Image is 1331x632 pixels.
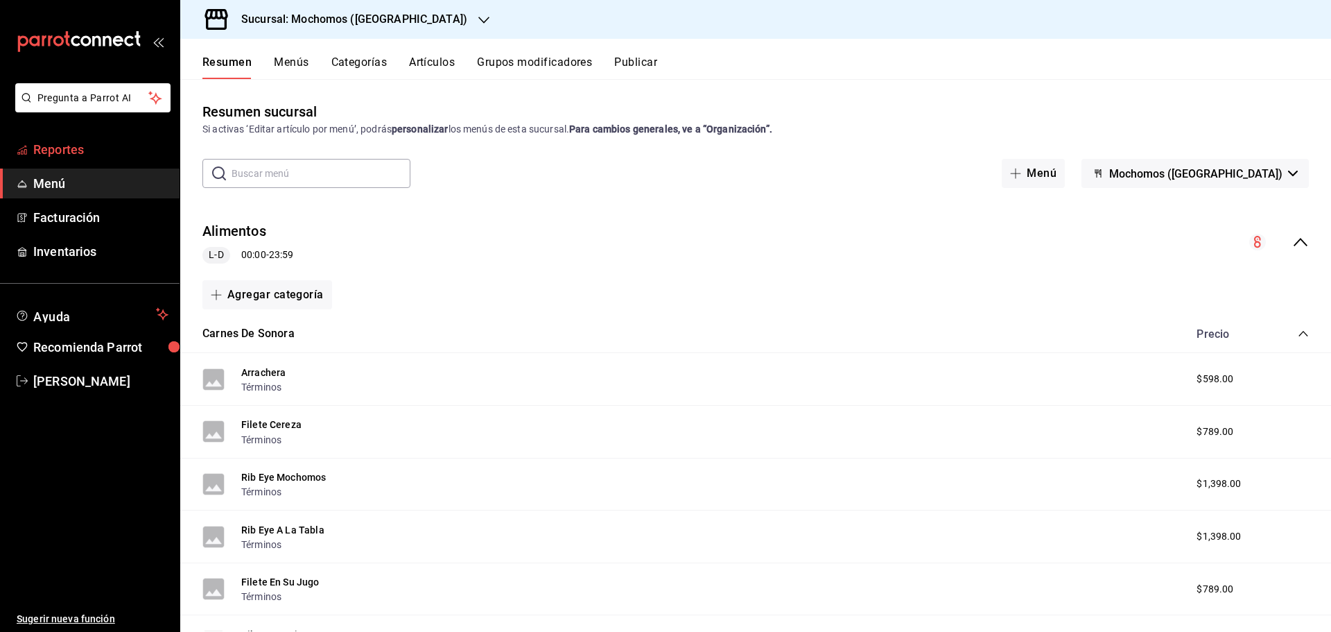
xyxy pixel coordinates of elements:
div: Precio [1183,327,1271,341]
input: Buscar menú [232,160,410,187]
span: Ayuda [33,306,150,323]
button: Pregunta a Parrot AI [15,83,171,112]
span: Mochomos ([GEOGRAPHIC_DATA]) [1109,167,1282,180]
span: [PERSON_NAME] [33,372,168,391]
div: navigation tabs [202,55,1331,79]
strong: personalizar [392,123,449,135]
span: Sugerir nueva función [17,612,168,626]
span: Menú [33,174,168,193]
button: Arrachera [241,366,286,379]
button: Publicar [614,55,657,79]
button: Rib Eye Mochomos [241,470,326,484]
div: 00:00 - 23:59 [202,247,293,264]
button: collapse-category-row [1298,328,1309,339]
button: Términos [241,485,281,499]
button: Alimentos [202,221,266,241]
span: Facturación [33,208,168,227]
button: Términos [241,590,281,604]
button: Carnes De Sonora [202,326,295,342]
button: Grupos modificadores [477,55,592,79]
span: Recomienda Parrot [33,338,168,357]
button: Menús [274,55,308,79]
a: Pregunta a Parrot AI [10,101,171,115]
button: Agregar categoría [202,280,332,309]
h3: Sucursal: Mochomos ([GEOGRAPHIC_DATA]) [230,11,467,28]
span: $598.00 [1197,372,1233,386]
button: Filete En Su Jugo [241,575,320,589]
button: Artículos [409,55,455,79]
button: Términos [241,380,281,394]
span: Reportes [33,140,168,159]
span: $789.00 [1197,582,1233,597]
div: collapse-menu-row [180,210,1331,275]
div: Si activas ‘Editar artículo por menú’, podrás los menús de esta sucursal. [202,122,1309,137]
button: open_drawer_menu [153,36,164,47]
button: Términos [241,433,281,447]
span: $1,398.00 [1197,529,1241,544]
button: Filete Cereza [241,418,302,432]
span: Pregunta a Parrot AI [37,91,149,105]
span: Inventarios [33,242,168,261]
button: Menú [1002,159,1065,188]
div: Resumen sucursal [202,101,317,122]
button: Términos [241,538,281,552]
strong: Para cambios generales, ve a “Organización”. [569,123,772,135]
button: Categorías [331,55,388,79]
span: L-D [203,248,229,262]
span: $789.00 [1197,425,1233,439]
button: Mochomos ([GEOGRAPHIC_DATA]) [1081,159,1309,188]
span: $1,398.00 [1197,477,1241,491]
button: Rib Eye A La Tabla [241,523,324,537]
button: Resumen [202,55,252,79]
